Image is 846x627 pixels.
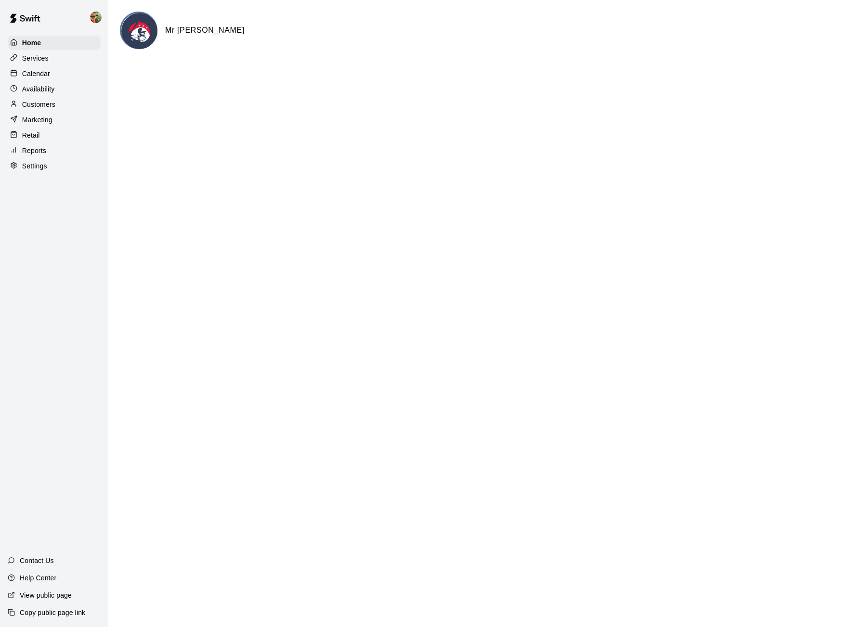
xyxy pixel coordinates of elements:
[22,161,47,171] p: Settings
[22,146,46,155] p: Reports
[20,556,54,565] p: Contact Us
[8,97,101,112] a: Customers
[20,590,72,600] p: View public page
[22,69,50,78] p: Calendar
[20,608,85,617] p: Copy public page link
[8,113,101,127] a: Marketing
[8,51,101,65] a: Services
[20,573,56,583] p: Help Center
[22,115,52,125] p: Marketing
[165,24,245,37] h6: Mr [PERSON_NAME]
[121,13,157,49] img: Mr Cages logo
[22,100,55,109] p: Customers
[88,8,108,27] div: Matthew Cotter
[22,84,55,94] p: Availability
[22,38,41,48] p: Home
[8,143,101,158] a: Reports
[8,82,101,96] a: Availability
[90,12,102,23] img: Matthew Cotter
[22,53,49,63] p: Services
[8,36,101,50] a: Home
[8,159,101,173] a: Settings
[22,130,40,140] p: Retail
[8,128,101,142] a: Retail
[8,66,101,81] a: Calendar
